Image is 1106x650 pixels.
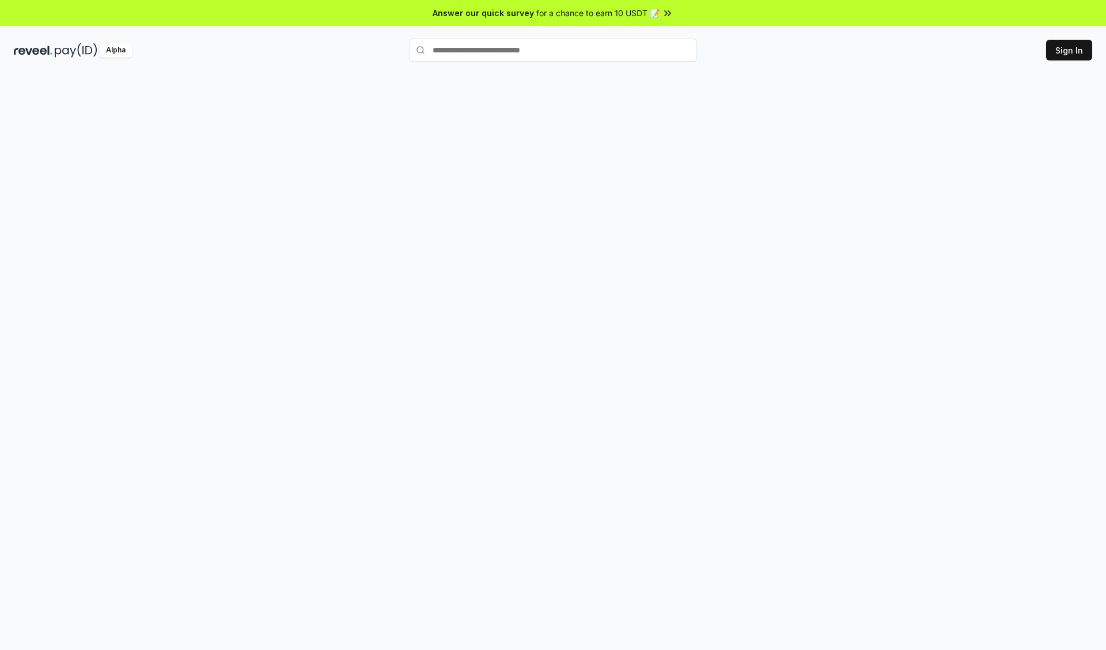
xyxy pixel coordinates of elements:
img: reveel_dark [14,43,52,58]
div: Alpha [100,43,132,58]
img: pay_id [55,43,97,58]
span: for a chance to earn 10 USDT 📝 [536,7,660,19]
button: Sign In [1046,40,1092,60]
span: Answer our quick survey [433,7,534,19]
